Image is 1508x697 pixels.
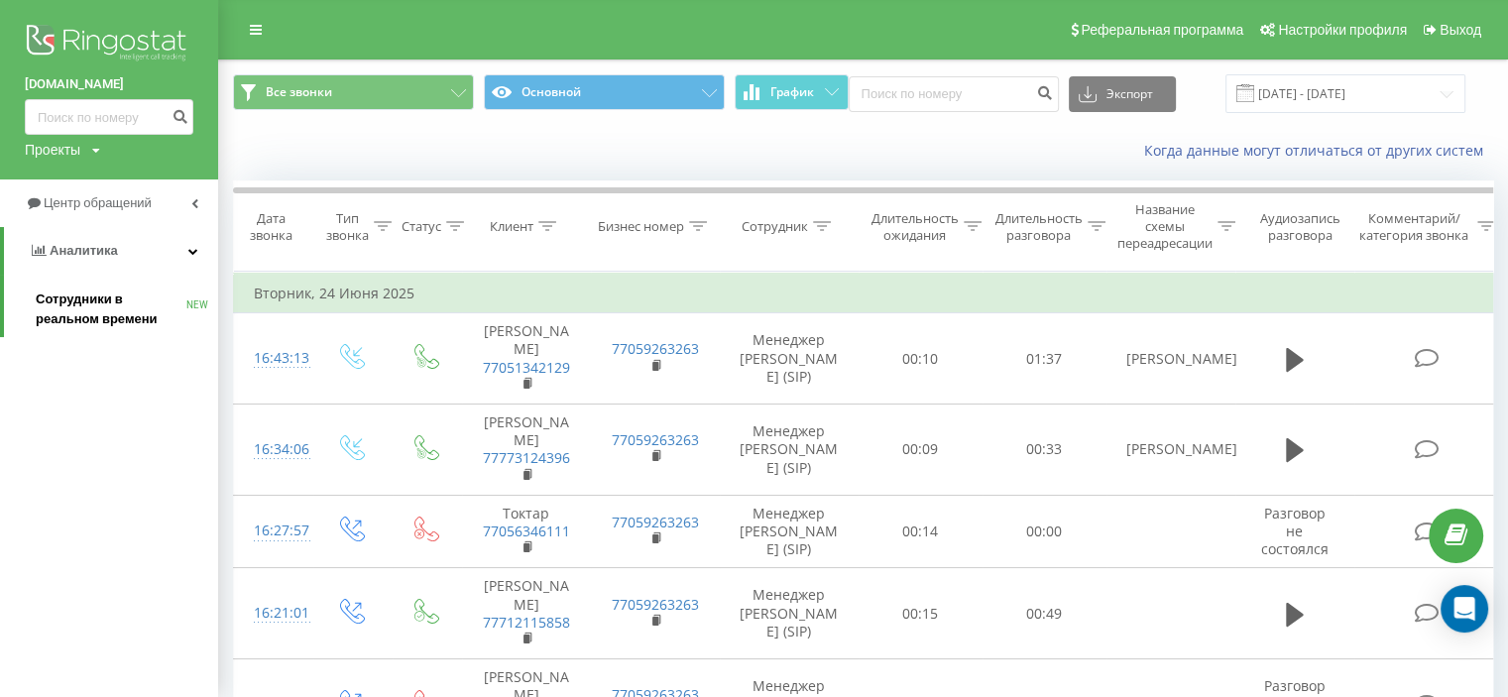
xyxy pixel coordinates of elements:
div: 16:21:01 [254,594,293,633]
td: 00:14 [859,495,983,568]
div: Проекты [25,140,80,160]
td: Токтар [462,495,591,568]
div: Бизнес номер [598,218,684,235]
button: График [735,74,849,110]
input: Поиск по номеру [25,99,193,135]
span: Реферальная программа [1081,22,1243,38]
div: Сотрудник [742,218,808,235]
td: [PERSON_NAME] [1106,405,1235,496]
td: [PERSON_NAME] [462,405,591,496]
a: Когда данные могут отличаться от других систем [1144,141,1493,160]
a: 77059263263 [612,339,699,358]
img: Ringostat logo [25,20,193,69]
button: Основной [484,74,725,110]
td: Вторник, 24 Июня 2025 [234,274,1503,313]
div: Клиент [490,218,533,235]
div: Название схемы переадресации [1117,201,1213,252]
span: Сотрудники в реальном времени [36,290,186,329]
a: 77712115858 [483,613,570,632]
span: Выход [1440,22,1481,38]
td: 00:00 [983,495,1106,568]
div: Комментарий/категория звонка [1356,210,1472,244]
a: 77059263263 [612,595,699,614]
div: Длительность ожидания [871,210,959,244]
div: Аудиозапись разговора [1252,210,1348,244]
button: Экспорт [1069,76,1176,112]
span: Настройки профиля [1278,22,1407,38]
span: Все звонки [266,84,332,100]
td: 00:33 [983,405,1106,496]
a: 77773124396 [483,448,570,467]
td: 00:49 [983,568,1106,659]
a: 77056346111 [483,522,570,540]
a: Сотрудники в реальном времениNEW [36,282,218,337]
a: [DOMAIN_NAME] [25,74,193,94]
span: Аналитика [50,243,118,258]
a: 77059263263 [612,513,699,531]
input: Поиск по номеру [849,76,1059,112]
td: [PERSON_NAME] [462,568,591,659]
td: [PERSON_NAME] [1106,313,1235,405]
td: 00:15 [859,568,983,659]
span: Центр обращений [44,195,152,210]
a: Аналитика [4,227,218,275]
td: Менеджер [PERSON_NAME] (SIP) [720,313,859,405]
span: График [770,85,814,99]
div: 16:43:13 [254,339,293,378]
div: Тип звонка [326,210,369,244]
td: 00:09 [859,405,983,496]
a: 77051342129 [483,358,570,377]
a: 77059263263 [612,430,699,449]
td: 00:10 [859,313,983,405]
td: Менеджер [PERSON_NAME] (SIP) [720,405,859,496]
td: Менеджер [PERSON_NAME] (SIP) [720,568,859,659]
div: 16:27:57 [254,512,293,550]
span: Разговор не состоялся [1261,504,1329,558]
td: 01:37 [983,313,1106,405]
div: Open Intercom Messenger [1441,585,1488,633]
div: Дата звонка [234,210,307,244]
button: Все звонки [233,74,474,110]
div: 16:34:06 [254,430,293,469]
td: [PERSON_NAME] [462,313,591,405]
div: Длительность разговора [995,210,1083,244]
td: Менеджер [PERSON_NAME] (SIP) [720,495,859,568]
div: Статус [402,218,441,235]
